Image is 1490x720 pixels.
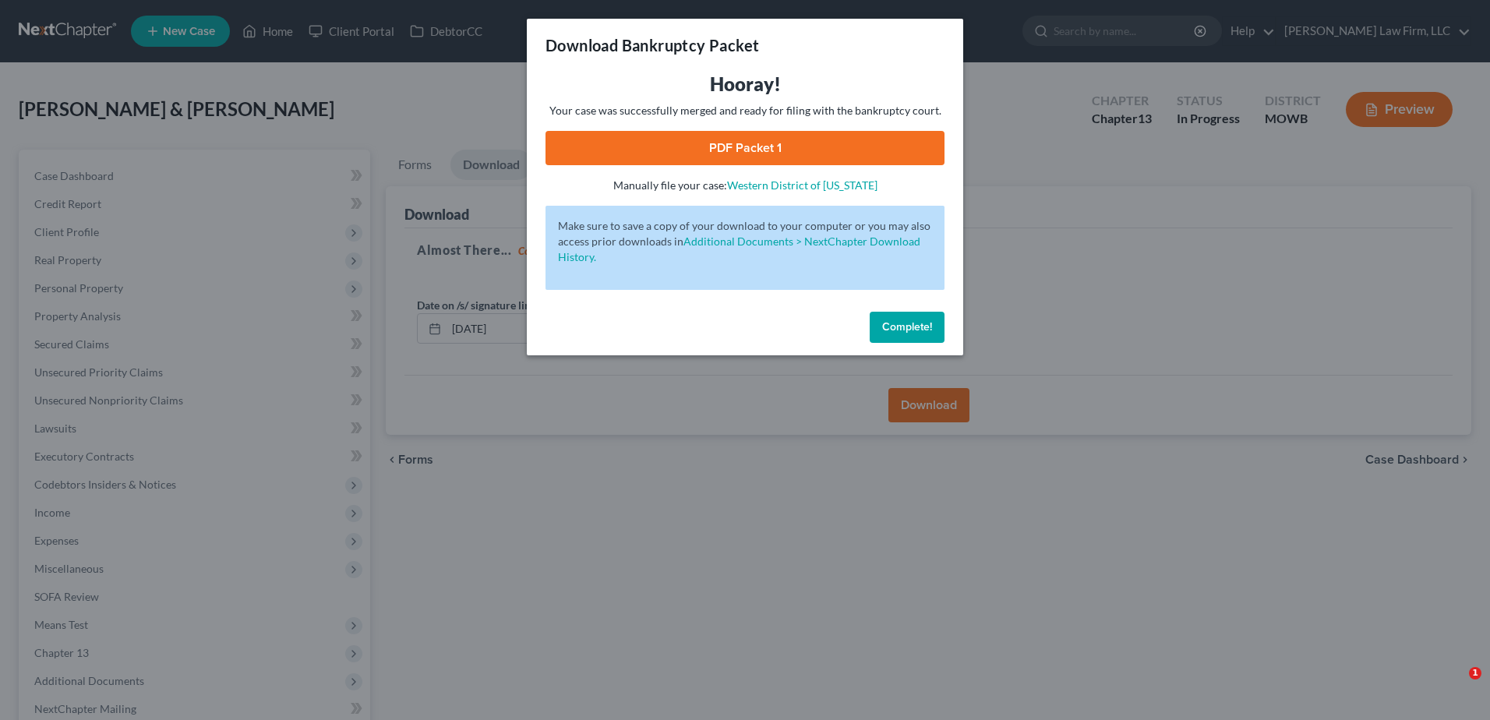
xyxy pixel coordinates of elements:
p: Make sure to save a copy of your download to your computer or you may also access prior downloads in [558,218,932,265]
p: Manually file your case: [546,178,944,193]
iframe: Intercom live chat [1437,667,1474,704]
span: Complete! [882,320,932,334]
span: 1 [1469,667,1481,679]
a: Additional Documents > NextChapter Download History. [558,235,920,263]
button: Complete! [870,312,944,343]
a: PDF Packet 1 [546,131,944,165]
a: Western District of [US_STATE] [727,178,877,192]
h3: Download Bankruptcy Packet [546,34,759,56]
p: Your case was successfully merged and ready for filing with the bankruptcy court. [546,103,944,118]
h3: Hooray! [546,72,944,97]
